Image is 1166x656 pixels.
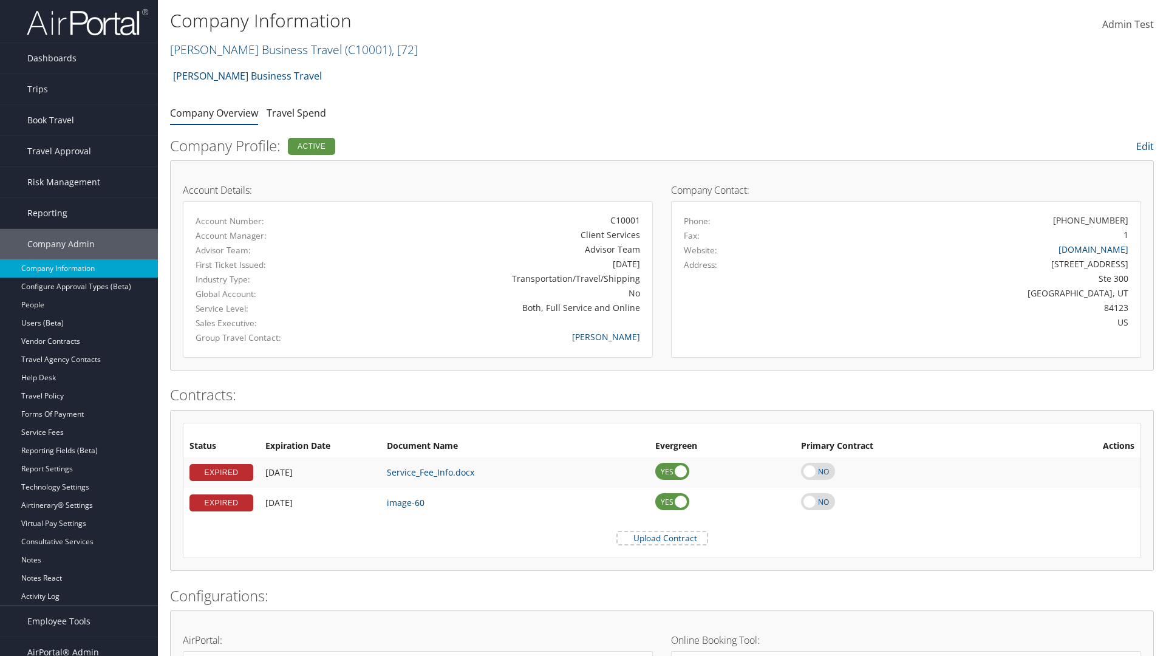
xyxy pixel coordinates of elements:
h4: Company Contact: [671,185,1141,195]
a: Company Overview [170,106,258,120]
div: No [350,287,640,299]
span: Book Travel [27,105,74,135]
div: EXPIRED [189,464,253,481]
label: Service Level: [196,302,332,315]
span: Company Admin [27,229,95,259]
div: Client Services [350,228,640,241]
div: 84123 [800,301,1129,314]
label: Address: [684,259,717,271]
span: Risk Management [27,167,100,197]
span: Travel Approval [27,136,91,166]
label: First Ticket Issued: [196,259,332,271]
div: C10001 [350,214,640,227]
span: Employee Tools [27,606,90,637]
div: EXPIRED [189,494,253,511]
label: Industry Type: [196,273,332,285]
th: Document Name [381,436,649,457]
span: ( C10001 ) [345,41,392,58]
th: Primary Contract [795,436,1023,457]
a: Admin Test [1102,6,1154,44]
label: Global Account: [196,288,332,300]
h4: AirPortal: [183,635,653,645]
a: [DOMAIN_NAME] [1059,244,1128,255]
div: Ste 300 [800,272,1129,285]
span: [DATE] [265,497,293,508]
a: Edit [1136,140,1154,153]
h4: Online Booking Tool: [671,635,1141,645]
h2: Configurations: [170,586,1154,606]
i: Remove Contract [1122,460,1134,484]
a: [PERSON_NAME] Business Travel [170,41,418,58]
img: airportal-logo.png [27,8,148,36]
span: Trips [27,74,48,104]
label: Website: [684,244,717,256]
span: Reporting [27,198,67,228]
div: [DATE] [350,258,640,270]
a: image-60 [387,497,424,508]
span: [DATE] [265,466,293,478]
a: Travel Spend [267,106,326,120]
div: Advisor Team [350,243,640,256]
label: Upload Contract [618,532,707,544]
label: Group Travel Contact: [196,332,332,344]
a: [PERSON_NAME] Business Travel [173,64,322,88]
div: US [800,316,1129,329]
label: Fax: [684,230,700,242]
th: Evergreen [649,436,795,457]
h2: Contracts: [170,384,1154,405]
h1: Company Information [170,8,826,33]
label: Phone: [684,215,711,227]
span: , [ 72 ] [392,41,418,58]
a: Service_Fee_Info.docx [387,466,474,478]
th: Expiration Date [259,436,381,457]
span: Dashboards [27,43,77,73]
h2: Company Profile: [170,135,820,156]
label: Advisor Team: [196,244,332,256]
span: Admin Test [1102,18,1154,31]
a: [PERSON_NAME] [572,331,640,343]
h4: Account Details: [183,185,653,195]
div: [GEOGRAPHIC_DATA], UT [800,287,1129,299]
th: Status [183,436,259,457]
label: Account Number: [196,215,332,227]
div: Transportation/Travel/Shipping [350,272,640,285]
div: [PHONE_NUMBER] [1053,214,1128,227]
div: Active [288,138,335,155]
label: Account Manager: [196,230,332,242]
div: Add/Edit Date [265,497,375,508]
div: Add/Edit Date [265,467,375,478]
label: Sales Executive: [196,317,332,329]
div: 1 [1123,228,1128,241]
th: Actions [1023,436,1140,457]
i: Remove Contract [1122,491,1134,514]
div: [STREET_ADDRESS] [800,258,1129,270]
div: Both, Full Service and Online [350,301,640,314]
